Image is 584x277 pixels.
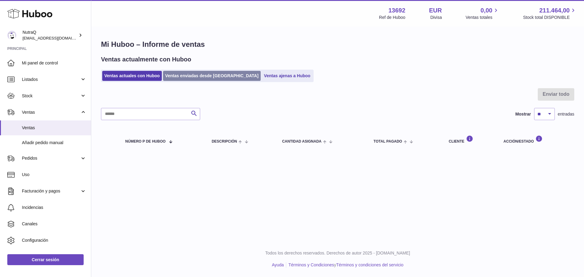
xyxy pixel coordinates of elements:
span: Listados [22,77,80,82]
span: Ventas [22,109,80,115]
span: Configuración [22,237,86,243]
span: Mi panel de control [22,60,86,66]
span: Pedidos [22,155,80,161]
div: Acción/Estado [503,135,568,144]
span: Uso [22,172,86,178]
span: 211.464,00 [539,6,570,15]
span: [EMAIL_ADDRESS][DOMAIN_NAME] [23,36,89,40]
a: Términos y condiciones del servicio [336,262,403,267]
a: Ventas actuales con Huboo [102,71,162,81]
span: Ventas totales [466,15,499,20]
span: Stock total DISPONIBLE [523,15,577,20]
strong: EUR [429,6,442,15]
a: Cerrar sesión [7,254,84,265]
strong: 13692 [388,6,405,15]
span: Cantidad ASIGNADA [282,140,322,144]
img: internalAdmin-13692@internal.huboo.com [7,31,16,40]
a: 0,00 Ventas totales [466,6,499,20]
span: Añadir pedido manual [22,140,86,146]
span: número P de Huboo [125,140,165,144]
h2: Ventas actualmente con Huboo [101,55,191,64]
span: Stock [22,93,80,99]
h1: Mi Huboo – Informe de ventas [101,40,574,49]
label: Mostrar [515,111,531,117]
span: 0,00 [481,6,492,15]
a: 211.464,00 Stock total DISPONIBLE [523,6,577,20]
a: Términos y Condiciones [288,262,334,267]
div: NutraQ [23,29,77,41]
span: Descripción [212,140,237,144]
li: y [286,262,403,268]
a: Ventas ajenas a Huboo [262,71,313,81]
span: entradas [558,111,574,117]
span: Canales [22,221,86,227]
div: Ref de Huboo [379,15,405,20]
span: Facturación y pagos [22,188,80,194]
a: Ayuda [272,262,284,267]
span: Incidencias [22,205,86,210]
p: Todos los derechos reservados. Derechos de autor 2025 - [DOMAIN_NAME] [96,250,579,256]
div: Divisa [430,15,442,20]
span: Total pagado [374,140,402,144]
div: Cliente [449,135,491,144]
span: Ventas [22,125,86,131]
a: Ventas enviadas desde [GEOGRAPHIC_DATA] [163,71,261,81]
